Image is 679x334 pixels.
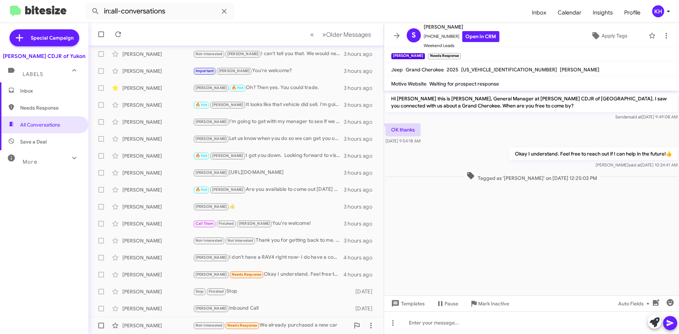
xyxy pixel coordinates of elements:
[462,31,499,42] a: Open in CRM
[596,162,678,168] span: [PERSON_NAME] [DATE] 10:24:41 AM
[10,29,79,46] a: Special Campaign
[212,153,244,158] span: [PERSON_NAME]
[196,272,227,277] span: [PERSON_NAME]
[344,68,378,75] div: 3 hours ago
[430,297,464,310] button: Pause
[196,136,227,141] span: [PERSON_NAME]
[193,203,344,211] div: 👍
[122,288,193,295] div: [PERSON_NAME]
[464,171,600,182] span: Tagged as '[PERSON_NAME]' on [DATE] 12:25:03 PM
[227,323,257,328] span: Needs Response
[646,5,671,17] button: KH
[3,53,86,60] div: [PERSON_NAME] CDJR of Yukon
[227,238,254,243] span: Not Interested
[122,84,193,92] div: [PERSON_NAME]
[385,92,678,112] p: Hi [PERSON_NAME] this is [PERSON_NAME], General Manager at [PERSON_NAME] CDJR of [GEOGRAPHIC_DATA...
[193,118,344,126] div: I'm going to get with my manager to see if we can do any better. How far off were we with your tr...
[464,297,515,310] button: Mark Inactive
[219,221,234,226] span: Finished
[23,159,37,165] span: More
[122,271,193,278] div: [PERSON_NAME]
[193,236,344,245] div: Thank you for getting back to me. I will update my records.
[615,114,678,119] span: Sender [DATE] 9:49:08 AM
[196,69,214,73] span: Important
[318,27,375,42] button: Next
[429,81,499,87] span: Waiting for prospect response
[552,2,587,23] span: Calendar
[122,254,193,261] div: [PERSON_NAME]
[20,121,60,128] span: All Conversations
[193,50,344,58] div: I can't tell you that. We would need to see it in person.
[628,162,641,168] span: said at
[122,152,193,159] div: [PERSON_NAME]
[526,2,552,23] a: Inbox
[122,51,193,58] div: [PERSON_NAME]
[196,323,223,328] span: Not-Interested
[20,138,47,145] span: Save a Deal
[306,27,375,42] nav: Page navigation example
[344,220,378,227] div: 3 hours ago
[322,30,326,39] span: »
[478,297,509,310] span: Mark Inactive
[652,5,664,17] div: KH
[344,51,378,58] div: 3 hours ago
[122,237,193,244] div: [PERSON_NAME]
[461,66,557,73] span: [US_VEHICLE_IDENTIFICATION_NUMBER]
[344,169,378,176] div: 3 hours ago
[424,42,499,49] span: Weekend Leads
[344,203,378,210] div: 3 hours ago
[391,53,425,59] small: [PERSON_NAME]
[122,101,193,109] div: [PERSON_NAME]
[196,86,227,90] span: [PERSON_NAME]
[391,81,426,87] span: Motive Website
[122,305,193,312] div: [PERSON_NAME]
[196,119,227,124] span: [PERSON_NAME]
[122,169,193,176] div: [PERSON_NAME]
[193,219,344,228] div: You're welcome!
[343,271,378,278] div: 4 hours ago
[629,114,642,119] span: said at
[344,101,378,109] div: 3 hours ago
[193,101,344,109] div: It looks like that vehicle did sell. I'm going to send you the inventory to your email so you can...
[193,67,344,75] div: You're welcome?
[352,288,378,295] div: [DATE]
[406,66,444,73] span: Grand Cherokee
[509,147,678,160] p: Okay I understand. Feel free to reach out if I can help in the future!👍
[193,84,344,92] div: Oh? Then yes. You could trade.
[193,135,344,143] div: Let us know when you do so we can get you on the road in you're new vehicle.
[310,30,314,39] span: «
[385,123,420,136] p: OK thanks
[122,186,193,193] div: [PERSON_NAME]
[196,306,227,311] span: [PERSON_NAME]
[613,297,658,310] button: Auto Fields
[384,297,430,310] button: Templates
[122,322,193,329] div: [PERSON_NAME]
[209,289,224,294] span: Finished
[232,272,262,277] span: Needs Response
[424,23,499,31] span: [PERSON_NAME]
[352,305,378,312] div: [DATE]
[227,52,259,56] span: [PERSON_NAME]
[602,29,627,42] span: Apply Tags
[390,297,425,310] span: Templates
[424,31,499,42] span: [PHONE_NUMBER]
[619,2,646,23] a: Profile
[196,221,214,226] span: Call Them
[122,68,193,75] div: [PERSON_NAME]
[560,66,599,73] span: [PERSON_NAME]
[306,27,318,42] button: Previous
[232,86,244,90] span: 🔥 Hot
[428,53,460,59] small: Needs Response
[193,304,352,312] div: Inbound Call
[344,152,378,159] div: 3 hours ago
[391,66,403,73] span: Jeep
[344,84,378,92] div: 3 hours ago
[122,220,193,227] div: [PERSON_NAME]
[31,34,74,41] span: Special Campaign
[196,52,223,56] span: Not-Interested
[122,203,193,210] div: [PERSON_NAME]
[193,321,350,329] div: We already purchased a new car
[193,169,344,177] div: [URL][DOMAIN_NAME]
[344,237,378,244] div: 3 hours ago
